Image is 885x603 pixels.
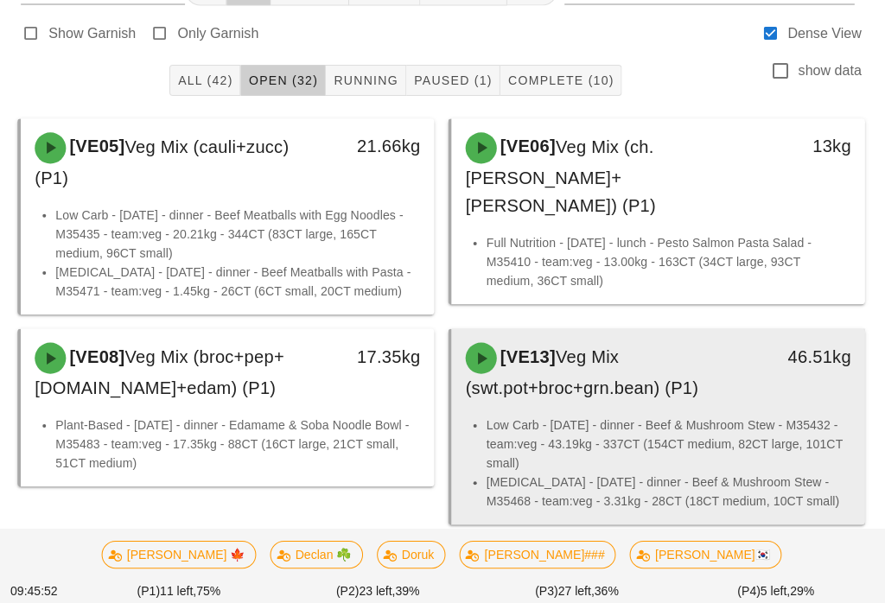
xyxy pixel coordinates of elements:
span: [VE05] [69,136,128,156]
span: Doruk [389,539,435,565]
div: 09:45:52 [10,576,82,601]
button: All (42) [172,65,243,96]
span: [PERSON_NAME] 🍁 [116,539,247,565]
span: 23 left, [360,581,397,595]
label: show data [798,62,861,79]
span: Veg Mix (ch.[PERSON_NAME]+[PERSON_NAME]) (P1) [467,136,656,214]
label: Dense View [787,25,861,42]
li: [MEDICAL_DATA] - [DATE] - dinner - Beef & Mushroom Stew - M35468 - team:veg - 3.31kg - 28CT (18CT... [487,471,850,509]
div: 46.51kg [770,341,850,369]
div: (P1) 75% [82,576,280,601]
li: Full Nutrition - [DATE] - lunch - Pesto Salmon Pasta Salad - M35410 - team:veg - 13.00kg - 163CT ... [487,232,850,289]
span: 5 left, [761,581,790,595]
span: [VE13] [498,346,557,365]
div: (P4) 29% [677,576,875,601]
span: All (42) [180,73,235,87]
span: Declan ☘️ [283,539,353,565]
span: Running [334,73,399,87]
span: [VE06] [498,136,557,156]
span: Complete (10) [508,73,614,87]
li: Low Carb - [DATE] - dinner - Beef Meatballs with Egg Noodles - M35435 - team:veg - 20.21kg - 344C... [59,205,422,262]
button: Open (32) [243,65,328,96]
div: 17.35kg [341,341,422,369]
button: Paused (1) [408,65,501,96]
span: Open (32) [250,73,320,87]
label: Only Garnish [181,25,261,42]
li: Plant-Based - [DATE] - dinner - Edamame & Soba Noodle Bowl - M35483 - team:veg - 17.35kg - 88CT (... [59,414,422,471]
span: [VE08] [69,346,128,365]
li: [MEDICAL_DATA] - [DATE] - dinner - Beef Meatballs with Pasta - M35471 - team:veg - 1.45kg - 26CT ... [59,262,422,300]
div: (P3) 36% [479,576,677,601]
div: (P2) 39% [281,576,479,601]
button: Running [328,65,407,96]
span: [PERSON_NAME]### [472,539,606,565]
label: Show Garnish [52,25,139,42]
span: [PERSON_NAME]🇰🇷 [641,539,769,565]
span: 27 left, [559,581,595,595]
span: Veg Mix (cauli+zucc) (P1) [38,136,291,187]
span: Paused (1) [415,73,493,87]
button: Complete (10) [501,65,622,96]
li: Low Carb - [DATE] - dinner - Beef & Mushroom Stew - M35432 - team:veg - 43.19kg - 337CT (154CT me... [487,414,850,471]
span: 11 left, [162,581,199,595]
span: Veg Mix (broc+pep+[DOMAIN_NAME]+edam) (P1) [38,346,286,396]
div: 21.66kg [341,132,422,160]
div: 13kg [770,132,850,160]
span: Veg Mix (swt.pot+broc+grn.bean) (P1) [467,346,698,396]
